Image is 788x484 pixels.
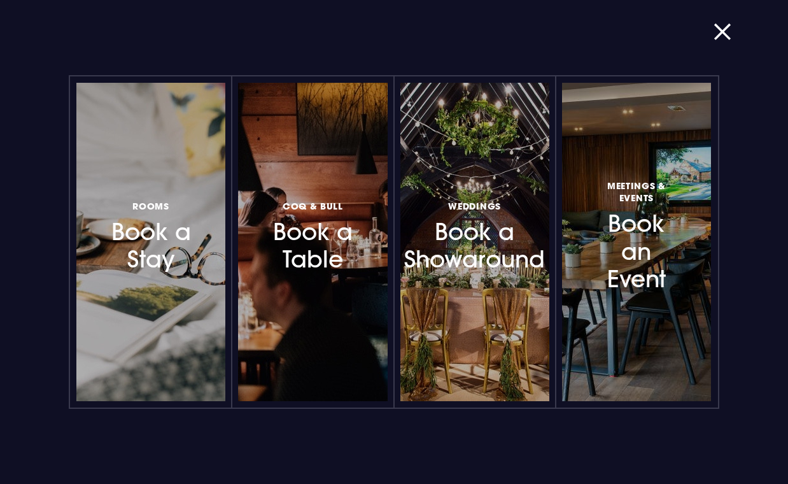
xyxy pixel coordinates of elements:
span: Meetings & Events [591,180,682,204]
h3: Book a Stay [106,197,197,273]
h3: Book a Table [267,197,358,273]
h3: Book an Event [591,178,682,293]
a: RoomsBook a Stay [76,83,225,401]
a: WeddingsBook a Showaround [400,83,549,401]
span: Coq & Bull [283,200,343,212]
span: Weddings [448,200,501,212]
h3: Book a Showaround [429,197,520,273]
span: Rooms [132,200,169,212]
a: Coq & BullBook a Table [238,83,387,401]
a: Meetings & EventsBook an Event [562,83,711,401]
